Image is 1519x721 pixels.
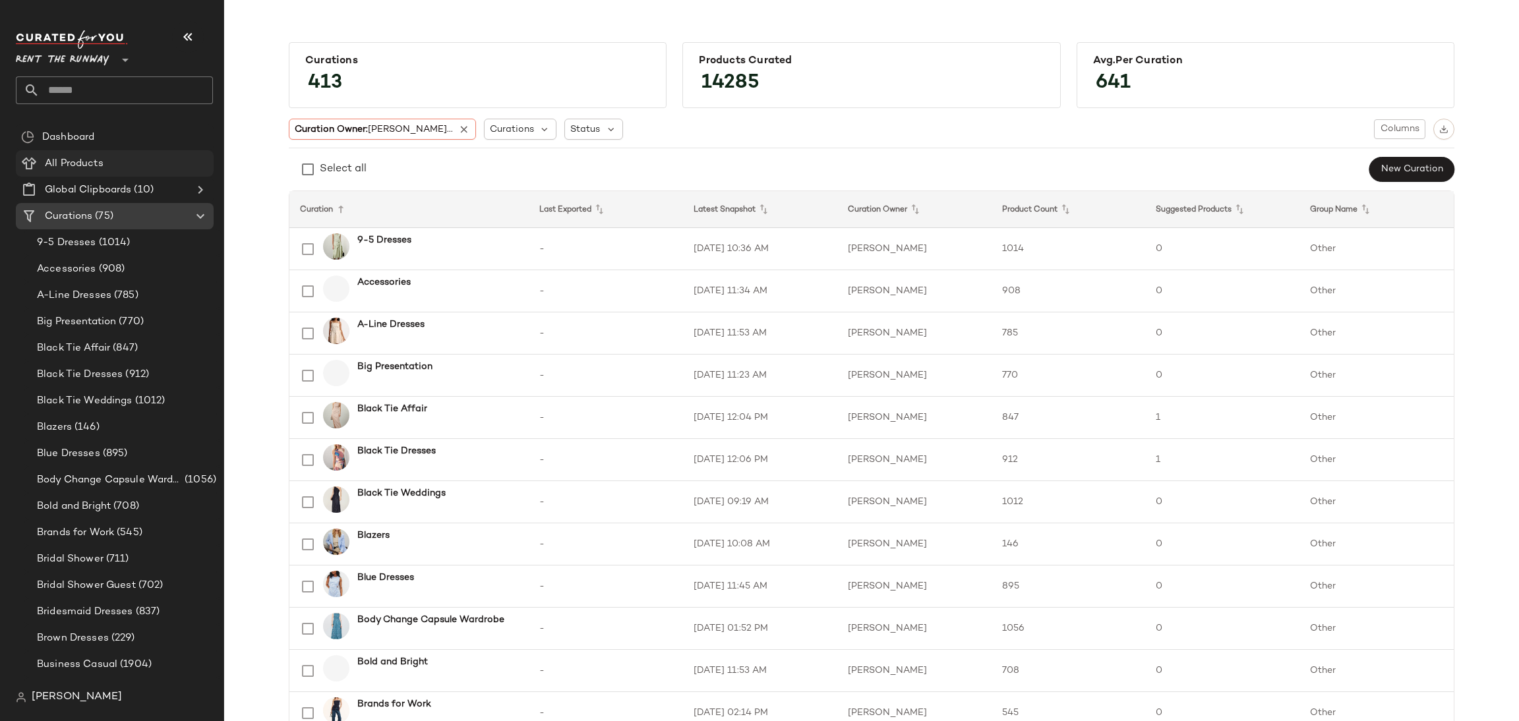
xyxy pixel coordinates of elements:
[16,30,128,49] img: cfy_white_logo.C9jOOHJF.svg
[1093,55,1438,67] div: Avg.per Curation
[109,631,135,646] span: (229)
[683,312,837,355] td: [DATE] 11:53 AM
[992,355,1146,397] td: 770
[1299,355,1454,397] td: Other
[1299,312,1454,355] td: Other
[37,604,133,620] span: Bridesmaid Dresses
[1299,523,1454,565] td: Other
[368,125,453,134] span: [PERSON_NAME]...
[529,312,683,355] td: -
[837,565,992,608] td: [PERSON_NAME]
[1145,650,1299,692] td: 0
[37,499,111,514] span: Bold and Bright
[529,565,683,608] td: -
[37,314,116,330] span: Big Presentation
[72,420,100,435] span: (146)
[837,608,992,650] td: [PERSON_NAME]
[1145,228,1299,270] td: 0
[96,262,125,277] span: (908)
[683,650,837,692] td: [DATE] 11:53 AM
[992,270,1146,312] td: 908
[529,608,683,650] td: -
[357,318,425,332] b: A-Line Dresses
[992,191,1146,228] th: Product Count
[100,446,128,461] span: (895)
[529,228,683,270] td: -
[1369,157,1454,182] button: New Curation
[992,397,1146,439] td: 847
[45,209,92,224] span: Curations
[16,45,109,69] span: Rent the Runway
[37,525,114,540] span: Brands for Work
[45,156,104,171] span: All Products
[992,650,1146,692] td: 708
[37,657,117,672] span: Business Casual
[37,473,182,488] span: Body Change Capsule Wardrobe
[529,270,683,312] td: -
[683,355,837,397] td: [DATE] 11:23 AM
[992,523,1146,565] td: 146
[37,288,111,303] span: A-Line Dresses
[357,529,390,542] b: Blazers
[683,228,837,270] td: [DATE] 10:36 AM
[1145,439,1299,481] td: 1
[683,608,837,650] td: [DATE] 01:52 PM
[111,288,138,303] span: (785)
[1145,312,1299,355] td: 0
[837,355,992,397] td: [PERSON_NAME]
[357,360,432,374] b: Big Presentation
[1299,565,1454,608] td: Other
[1145,355,1299,397] td: 0
[837,397,992,439] td: [PERSON_NAME]
[357,571,414,585] b: Blue Dresses
[529,481,683,523] td: -
[37,578,136,593] span: Bridal Shower Guest
[837,228,992,270] td: [PERSON_NAME]
[1083,59,1144,107] span: 641
[699,55,1044,67] div: Products Curated
[529,439,683,481] td: -
[992,565,1146,608] td: 895
[133,604,160,620] span: (837)
[683,481,837,523] td: [DATE] 09:19 AM
[37,367,123,382] span: Black Tie Dresses
[357,233,411,247] b: 9-5 Dresses
[683,565,837,608] td: [DATE] 11:45 AM
[37,420,72,435] span: Blazers
[357,655,428,669] b: Bold and Bright
[37,235,96,250] span: 9-5 Dresses
[357,444,436,458] b: Black Tie Dresses
[992,439,1146,481] td: 912
[37,341,110,356] span: Black Tie Affair
[683,397,837,439] td: [DATE] 12:04 PM
[114,525,142,540] span: (545)
[357,486,446,500] b: Black Tie Weddings
[1299,439,1454,481] td: Other
[1380,124,1419,134] span: Columns
[490,123,534,136] span: Curations
[992,228,1146,270] td: 1014
[992,312,1146,355] td: 785
[529,523,683,565] td: -
[529,355,683,397] td: -
[1145,397,1299,439] td: 1
[357,275,411,289] b: Accessories
[131,183,154,198] span: (10)
[1299,481,1454,523] td: Other
[45,183,131,198] span: Global Clipboards
[837,191,992,228] th: Curation Owner
[136,578,164,593] span: (702)
[1439,125,1448,134] img: svg%3e
[357,697,431,711] b: Brands for Work
[37,446,100,461] span: Blue Dresses
[116,683,150,699] span: (1354)
[529,397,683,439] td: -
[1145,191,1299,228] th: Suggested Products
[357,613,504,627] b: Body Change Capsule Wardrobe
[683,523,837,565] td: [DATE] 10:08 AM
[295,123,453,136] span: Curation Owner:
[837,312,992,355] td: [PERSON_NAME]
[992,481,1146,523] td: 1012
[837,650,992,692] td: [PERSON_NAME]
[683,439,837,481] td: [DATE] 12:06 PM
